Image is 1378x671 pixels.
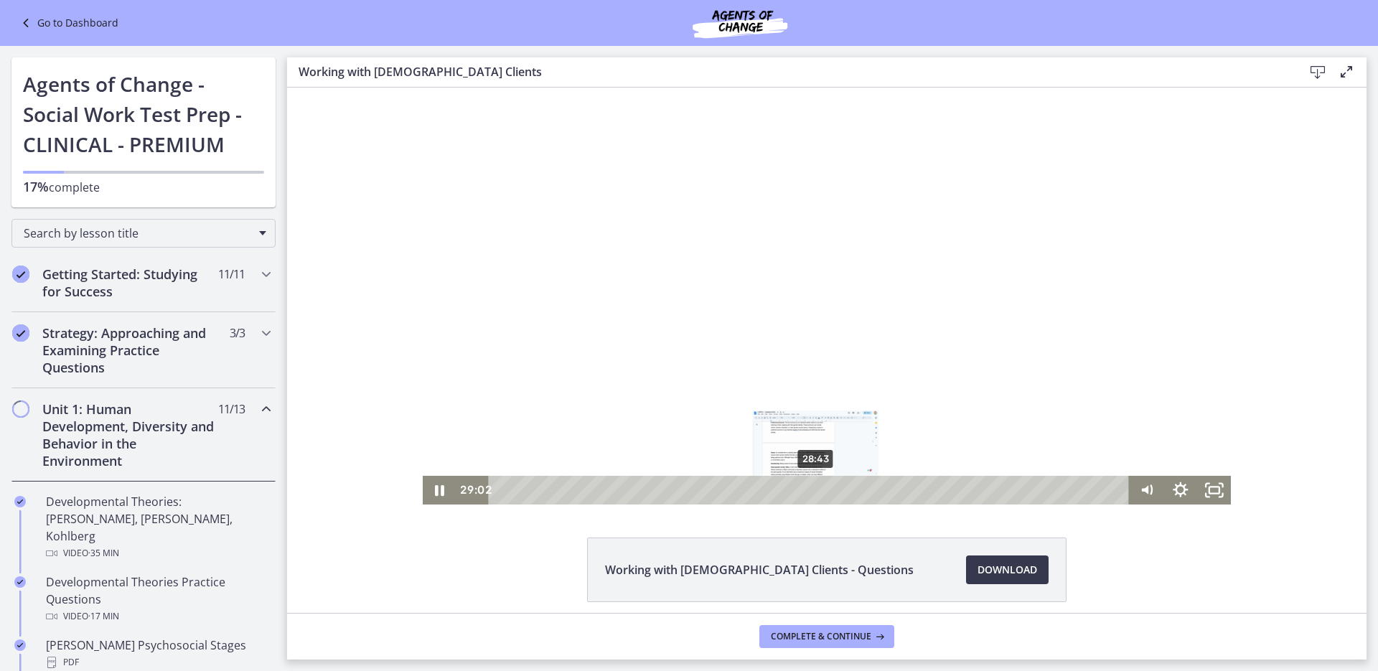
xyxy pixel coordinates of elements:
[46,545,270,562] div: Video
[759,625,894,648] button: Complete & continue
[843,388,877,417] button: Mute
[42,324,217,376] h2: Strategy: Approaching and Examining Practice Questions
[24,225,252,241] span: Search by lesson title
[966,555,1049,584] a: Download
[23,178,264,196] p: complete
[287,88,1367,505] iframe: Video Lesson
[46,637,270,671] div: [PERSON_NAME] Psychosocial Stages
[299,63,1280,80] h3: Working with [DEMOGRAPHIC_DATA] Clients
[14,576,26,588] i: Completed
[605,561,914,578] span: Working with [DEMOGRAPHIC_DATA] Clients - Questions
[46,493,270,562] div: Developmental Theories: [PERSON_NAME], [PERSON_NAME], Kohlberg
[877,388,911,417] button: Show settings menu
[46,608,270,625] div: Video
[88,545,119,562] span: · 35 min
[12,266,29,283] i: Completed
[978,561,1037,578] span: Download
[23,178,49,195] span: 17%
[218,400,245,418] span: 11 / 13
[14,639,26,651] i: Completed
[17,14,118,32] a: Go to Dashboard
[42,266,217,300] h2: Getting Started: Studying for Success
[14,496,26,507] i: Completed
[11,219,276,248] div: Search by lesson title
[654,6,826,40] img: Agents of Change
[771,631,871,642] span: Complete & continue
[88,608,119,625] span: · 17 min
[218,266,245,283] span: 11 / 11
[42,400,217,469] h2: Unit 1: Human Development, Diversity and Behavior in the Environment
[230,324,245,342] span: 3 / 3
[12,324,29,342] i: Completed
[46,573,270,625] div: Developmental Theories Practice Questions
[910,388,944,417] button: Fullscreen
[46,654,270,671] div: PDF
[23,69,264,159] h1: Agents of Change - Social Work Test Prep - CLINICAL - PREMIUM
